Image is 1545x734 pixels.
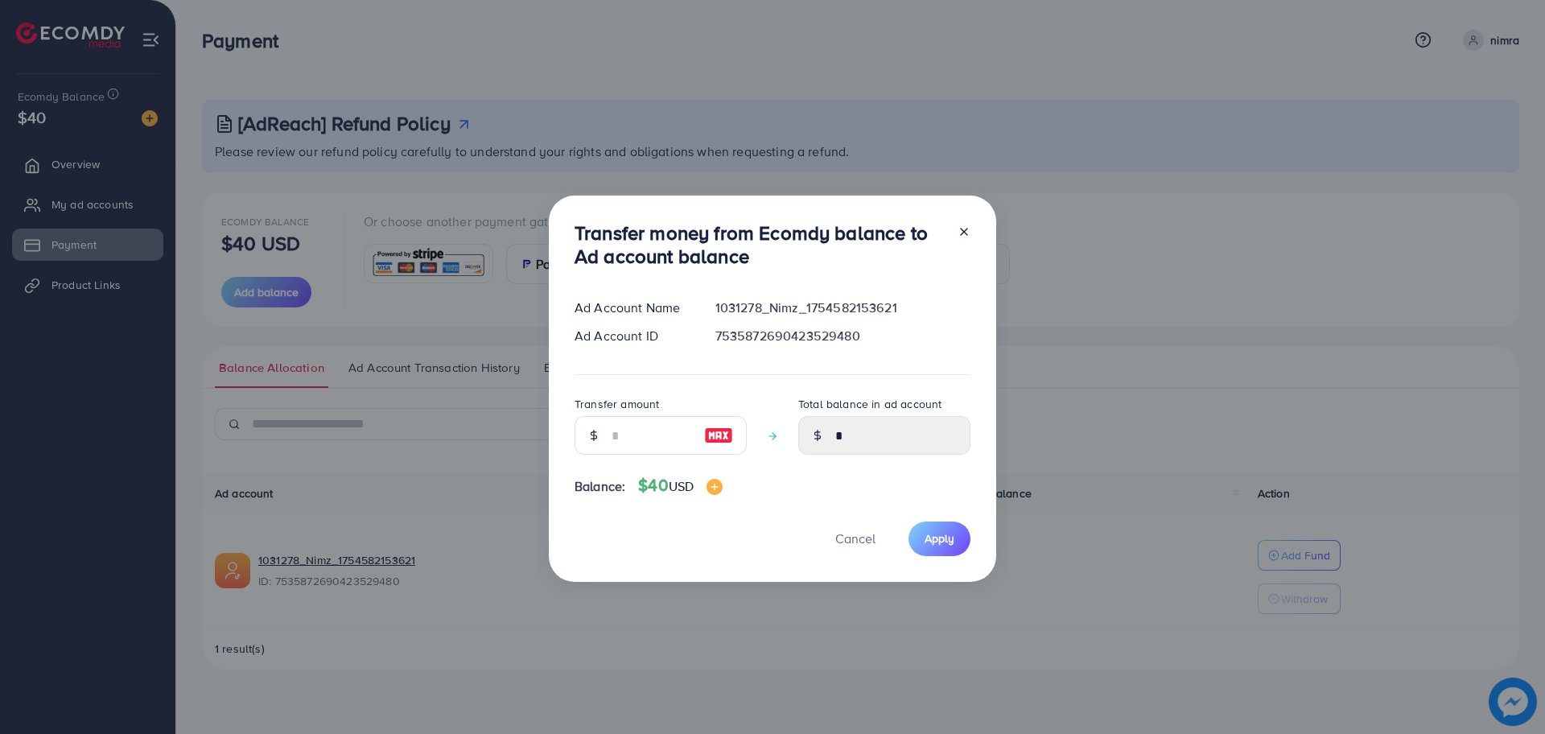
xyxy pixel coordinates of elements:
[925,530,954,546] span: Apply
[702,299,983,317] div: 1031278_Nimz_1754582153621
[562,299,702,317] div: Ad Account Name
[562,327,702,345] div: Ad Account ID
[638,476,723,496] h4: $40
[669,477,694,495] span: USD
[575,396,659,412] label: Transfer amount
[575,221,945,268] h3: Transfer money from Ecomdy balance to Ad account balance
[908,522,970,556] button: Apply
[835,530,875,547] span: Cancel
[798,396,941,412] label: Total balance in ad account
[575,477,625,496] span: Balance:
[702,327,983,345] div: 7535872690423529480
[704,426,733,445] img: image
[815,522,896,556] button: Cancel
[707,479,723,495] img: image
